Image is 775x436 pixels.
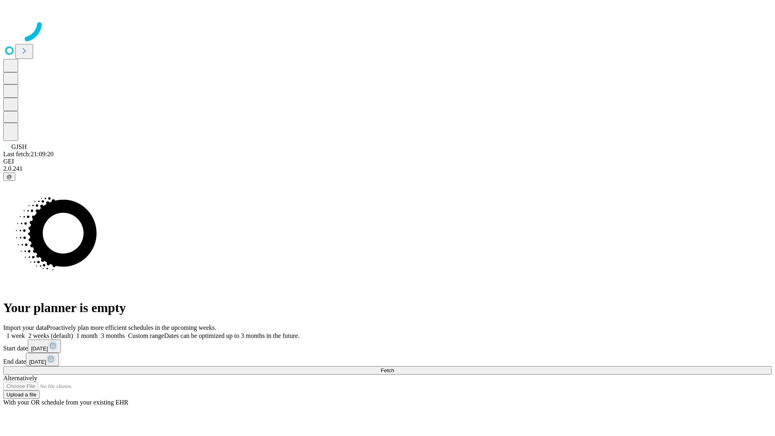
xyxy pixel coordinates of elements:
[3,151,54,157] span: Last fetch: 21:09:20
[3,158,772,165] div: GEI
[6,174,12,180] span: @
[28,340,61,353] button: [DATE]
[3,340,772,353] div: Start date
[3,300,772,315] h1: Your planner is empty
[6,332,25,339] span: 1 week
[3,165,772,172] div: 2.0.241
[26,353,59,366] button: [DATE]
[3,324,47,331] span: Import your data
[11,143,27,150] span: GJSH
[3,375,37,381] span: Alternatively
[164,332,300,339] span: Dates can be optimized up to 3 months in the future.
[3,399,128,406] span: With your OR schedule from your existing EHR
[3,366,772,375] button: Fetch
[3,353,772,366] div: End date
[47,324,216,331] span: Proactively plan more efficient schedules in the upcoming weeks.
[128,332,164,339] span: Custom range
[3,172,15,181] button: @
[76,332,98,339] span: 1 month
[381,367,394,373] span: Fetch
[31,346,48,352] span: [DATE]
[28,332,73,339] span: 2 weeks (default)
[29,359,46,365] span: [DATE]
[101,332,125,339] span: 3 months
[3,390,40,399] button: Upload a file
